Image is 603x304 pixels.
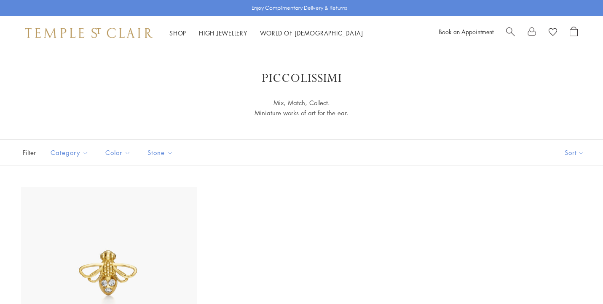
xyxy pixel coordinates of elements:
[549,27,557,39] a: View Wishlist
[99,143,137,162] button: Color
[34,71,569,86] h1: Piccolissimi
[101,147,137,158] span: Color
[46,147,95,158] span: Category
[252,4,347,12] p: Enjoy Complimentary Delivery & Returns
[199,29,247,37] a: High JewelleryHigh Jewellery
[506,27,515,39] a: Search
[190,98,413,119] p: Mix, Match, Collect. Miniature works of art for the ear.
[260,29,363,37] a: World of [DEMOGRAPHIC_DATA]World of [DEMOGRAPHIC_DATA]
[570,27,578,39] a: Open Shopping Bag
[44,143,95,162] button: Category
[169,29,186,37] a: ShopShop
[25,28,153,38] img: Temple St. Clair
[143,147,180,158] span: Stone
[141,143,180,162] button: Stone
[546,140,603,166] button: Show sort by
[169,28,363,38] nav: Main navigation
[439,27,493,36] a: Book an Appointment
